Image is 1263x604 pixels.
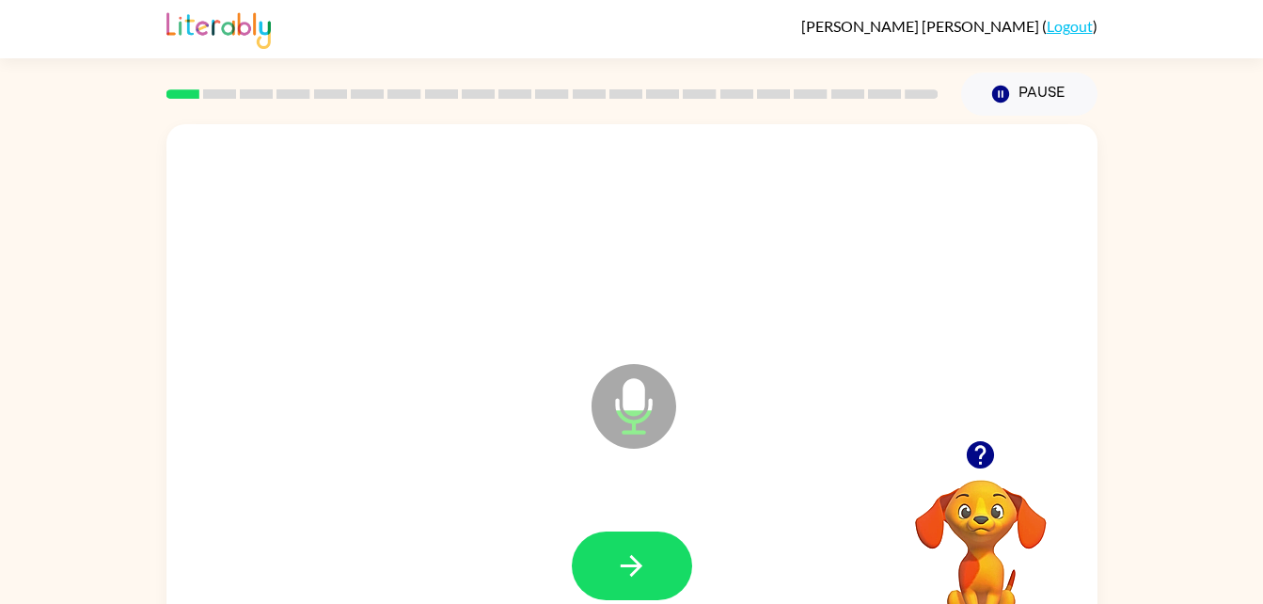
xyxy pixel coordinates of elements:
[1047,17,1093,35] a: Logout
[166,8,271,49] img: Literably
[801,17,1097,35] div: ( )
[961,72,1097,116] button: Pause
[801,17,1042,35] span: [PERSON_NAME] [PERSON_NAME]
